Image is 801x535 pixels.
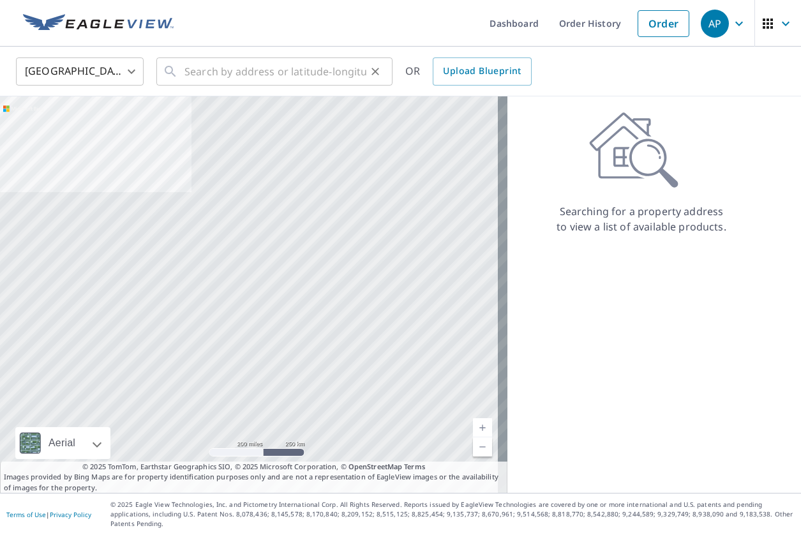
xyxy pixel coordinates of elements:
[443,63,521,79] span: Upload Blueprint
[6,511,91,518] p: |
[50,510,91,519] a: Privacy Policy
[404,462,425,471] a: Terms
[45,427,79,459] div: Aerial
[16,54,144,89] div: [GEOGRAPHIC_DATA]
[366,63,384,80] button: Clear
[701,10,729,38] div: AP
[82,462,425,472] span: © 2025 TomTom, Earthstar Geographics SIO, © 2025 Microsoft Corporation, ©
[405,57,532,86] div: OR
[23,14,174,33] img: EV Logo
[6,510,46,519] a: Terms of Use
[473,418,492,437] a: Current Level 5, Zoom In
[15,427,110,459] div: Aerial
[110,500,795,529] p: © 2025 Eagle View Technologies, Inc. and Pictometry International Corp. All Rights Reserved. Repo...
[556,204,727,234] p: Searching for a property address to view a list of available products.
[348,462,402,471] a: OpenStreetMap
[433,57,531,86] a: Upload Blueprint
[638,10,689,37] a: Order
[473,437,492,456] a: Current Level 5, Zoom Out
[184,54,366,89] input: Search by address or latitude-longitude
